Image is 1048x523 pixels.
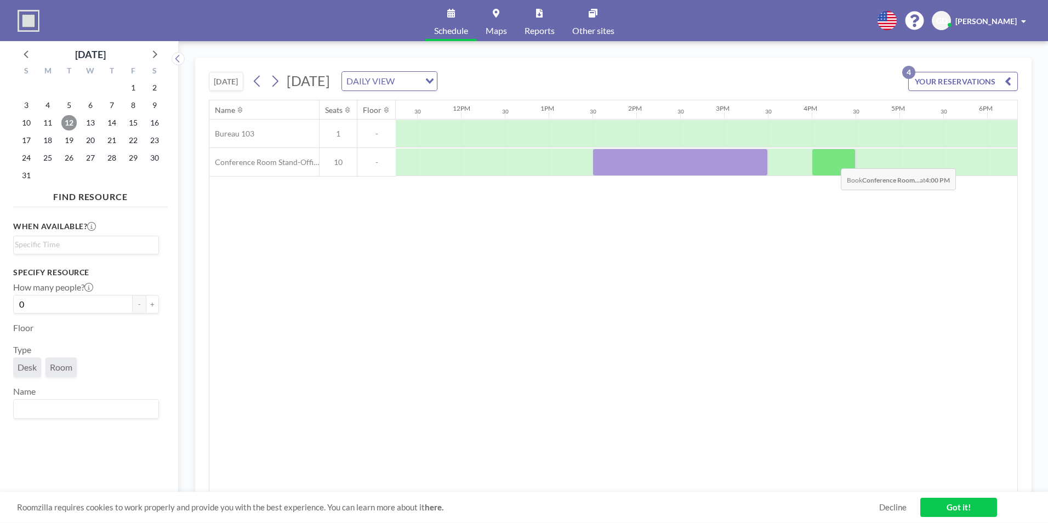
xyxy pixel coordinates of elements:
span: Sunday, August 10, 2025 [19,115,34,130]
span: Thursday, August 28, 2025 [104,150,119,166]
div: 30 [853,108,859,115]
div: 4PM [804,104,817,112]
span: Sunday, August 17, 2025 [19,133,34,148]
span: Monday, August 25, 2025 [40,150,55,166]
span: Friday, August 1, 2025 [126,80,141,95]
input: Search for option [15,402,152,416]
div: 30 [677,108,684,115]
span: 10 [320,157,357,167]
div: F [122,65,144,79]
img: organization-logo [18,10,39,32]
span: Wednesday, August 6, 2025 [83,98,98,113]
div: 30 [590,108,596,115]
span: Bureau 103 [209,129,254,139]
span: Saturday, August 2, 2025 [147,80,162,95]
div: Floor [363,105,381,115]
div: W [80,65,101,79]
div: S [144,65,165,79]
div: Search for option [342,72,437,90]
div: M [37,65,59,79]
span: Schedule [434,26,468,35]
span: Monday, August 4, 2025 [40,98,55,113]
div: Search for option [14,400,158,418]
div: 2PM [628,104,642,112]
span: Thursday, August 7, 2025 [104,98,119,113]
div: Search for option [14,236,158,253]
span: Conference Room Stand-Offices [209,157,319,167]
span: Friday, August 8, 2025 [126,98,141,113]
div: Name [215,105,235,115]
span: Sunday, August 24, 2025 [19,150,34,166]
span: Friday, August 29, 2025 [126,150,141,166]
h3: Specify resource [13,268,159,277]
div: 30 [941,108,947,115]
button: + [146,295,159,314]
div: 30 [502,108,509,115]
div: 30 [414,108,421,115]
div: T [59,65,80,79]
span: Tuesday, August 5, 2025 [61,98,77,113]
div: 1PM [540,104,554,112]
span: Maps [486,26,507,35]
div: T [101,65,122,79]
span: Thursday, August 21, 2025 [104,133,119,148]
b: Conference Room... [862,176,920,184]
label: How many people? [13,282,93,293]
label: Name [13,386,36,397]
span: Other sites [572,26,614,35]
button: YOUR RESERVATIONS4 [908,72,1018,91]
span: Friday, August 22, 2025 [126,133,141,148]
span: Roomzilla requires cookies to work properly and provide you with the best experience. You can lea... [17,502,879,513]
span: Saturday, August 9, 2025 [147,98,162,113]
a: Decline [879,502,907,513]
div: 3PM [716,104,730,112]
div: 5PM [891,104,905,112]
span: Tuesday, August 26, 2025 [61,150,77,166]
span: Thursday, August 14, 2025 [104,115,119,130]
span: Friday, August 15, 2025 [126,115,141,130]
span: Wednesday, August 20, 2025 [83,133,98,148]
span: Monday, August 11, 2025 [40,115,55,130]
div: [DATE] [75,47,106,62]
b: 4:00 PM [925,176,950,184]
div: S [16,65,37,79]
input: Search for option [398,74,419,88]
input: Search for option [15,238,152,251]
span: Saturday, August 16, 2025 [147,115,162,130]
span: Reports [525,26,555,35]
div: Seats [325,105,343,115]
span: DAILY VIEW [344,74,397,88]
div: 30 [765,108,772,115]
div: 12PM [453,104,470,112]
span: Saturday, August 23, 2025 [147,133,162,148]
div: 6PM [979,104,993,112]
label: Type [13,344,31,355]
span: - [357,129,396,139]
span: Room [50,362,72,373]
h4: FIND RESOURCE [13,187,168,202]
span: Book at [841,168,956,190]
span: 1 [320,129,357,139]
span: Saturday, August 30, 2025 [147,150,162,166]
span: Wednesday, August 13, 2025 [83,115,98,130]
label: Floor [13,322,33,333]
span: Tuesday, August 12, 2025 [61,115,77,130]
span: Desk [18,362,37,373]
span: Sunday, August 31, 2025 [19,168,34,183]
span: Monday, August 18, 2025 [40,133,55,148]
span: [PERSON_NAME] [955,16,1017,26]
span: [DATE] [287,72,330,89]
span: GD [936,16,947,26]
button: [DATE] [209,72,243,91]
span: - [357,157,396,167]
a: Got it! [920,498,997,517]
span: Tuesday, August 19, 2025 [61,133,77,148]
a: here. [425,502,443,512]
span: Sunday, August 3, 2025 [19,98,34,113]
button: - [133,295,146,314]
p: 4 [902,66,915,79]
span: Wednesday, August 27, 2025 [83,150,98,166]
